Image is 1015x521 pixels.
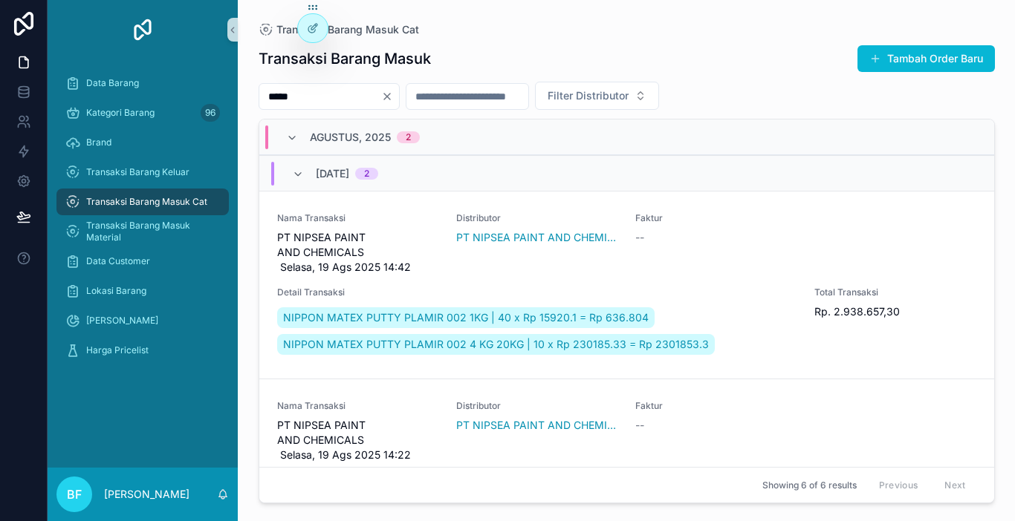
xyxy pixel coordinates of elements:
[535,82,659,110] button: Select Button
[814,286,976,298] span: Total Transaksi
[277,418,438,462] span: PT NIPSEA PAINT AND CHEMICALS Selasa, 19 Ags 2025 14:22
[456,400,617,412] span: Distributor
[131,18,155,42] img: App logo
[277,230,438,275] span: PT NIPSEA PAINT AND CHEMICALS Selasa, 19 Ags 2025 14:42
[259,48,431,69] h1: Transaksi Barang Masuk
[283,310,649,325] span: NIPPON MATEX PUTTY PLAMIR 002 1KG | 40 x Rp 15920.1 = Rp 636.804
[857,45,995,72] button: Tambah Order Baru
[86,220,214,243] span: Transaksi Barang Masuk Material
[86,166,189,178] span: Transaksi Barang Keluar
[310,130,391,145] span: Agustus, 2025
[56,70,229,96] a: Data Barang
[277,286,797,298] span: Detail Transaksi
[406,131,411,143] div: 2
[86,107,155,119] span: Kategori Barang
[316,166,349,181] span: [DATE]
[86,137,111,148] span: Brand
[56,129,229,156] a: Brand
[635,400,797,412] span: Faktur
[277,400,438,412] span: Nama Transaksi
[56,159,229,186] a: Transaksi Barang Keluar
[56,337,229,364] a: Harga Pricelist
[104,487,189,502] p: [PERSON_NAME]
[635,418,644,433] span: --
[201,104,220,122] div: 96
[277,212,438,224] span: Nama Transaksi
[814,304,976,319] span: Rp. 2.938.657,30
[276,22,419,37] span: Transaksi Barang Masuk Cat
[48,59,238,383] div: scrollable content
[456,418,617,433] a: PT NIPSEA PAINT AND CHEMICALS
[283,337,709,352] span: NIPPON MATEX PUTTY PLAMIR 002 4 KG 20KG | 10 x Rp 230185.33 = Rp 2301853.3
[548,88,629,103] span: Filter Distributor
[86,77,139,89] span: Data Barang
[364,168,369,180] div: 2
[86,315,158,327] span: [PERSON_NAME]
[56,99,229,126] a: Kategori Barang96
[56,248,229,275] a: Data Customer
[635,230,644,245] span: --
[635,212,797,224] span: Faktur
[86,344,149,356] span: Harga Pricelist
[762,479,857,491] span: Showing 6 of 6 results
[56,189,229,215] a: Transaksi Barang Masuk Cat
[56,218,229,245] a: Transaksi Barang Masuk Material
[86,255,150,267] span: Data Customer
[277,307,655,328] a: NIPPON MATEX PUTTY PLAMIR 002 1KG | 40 x Rp 15920.1 = Rp 636.804
[86,285,146,297] span: Lokasi Barang
[86,196,207,208] span: Transaksi Barang Masuk Cat
[67,485,82,503] span: BF
[259,191,994,379] a: Nama TransaksiPT NIPSEA PAINT AND CHEMICALS Selasa, 19 Ags 2025 14:42DistributorPT NIPSEA PAINT A...
[277,334,715,355] a: NIPPON MATEX PUTTY PLAMIR 002 4 KG 20KG | 10 x Rp 230185.33 = Rp 2301853.3
[456,212,617,224] span: Distributor
[381,91,399,102] button: Clear
[56,278,229,304] a: Lokasi Barang
[259,22,419,37] a: Transaksi Barang Masuk Cat
[56,307,229,334] a: [PERSON_NAME]
[456,230,617,245] a: PT NIPSEA PAINT AND CHEMICALS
